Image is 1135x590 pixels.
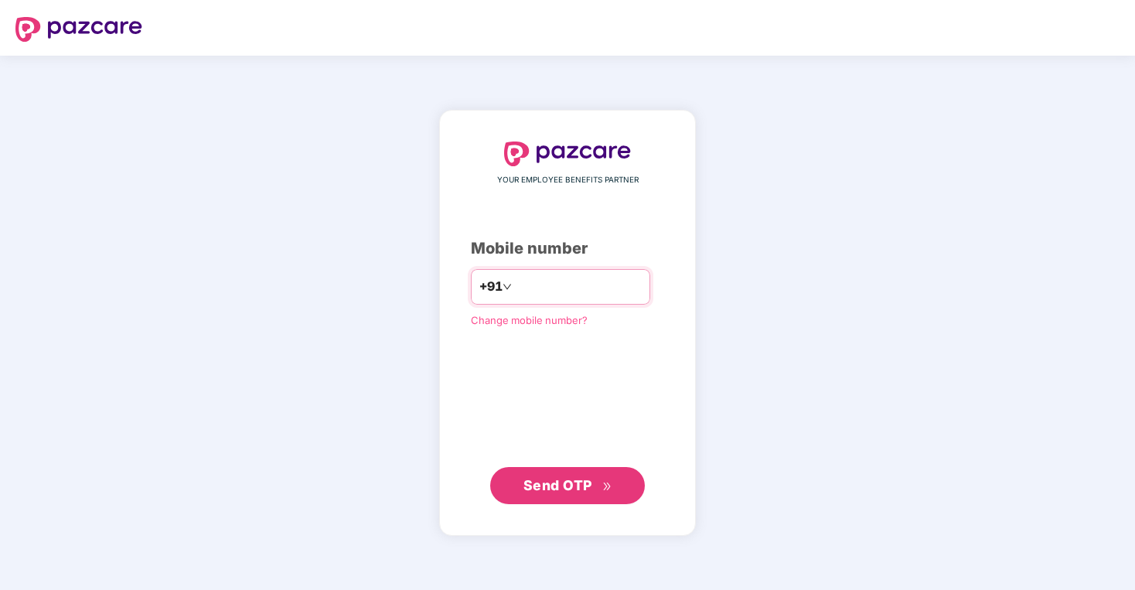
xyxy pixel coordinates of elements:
[504,142,631,166] img: logo
[490,467,645,504] button: Send OTPdouble-right
[15,17,142,42] img: logo
[523,477,592,493] span: Send OTP
[497,174,639,186] span: YOUR EMPLOYEE BENEFITS PARTNER
[479,277,503,296] span: +91
[503,282,512,292] span: down
[602,482,612,492] span: double-right
[471,237,664,261] div: Mobile number
[471,314,588,326] a: Change mobile number?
